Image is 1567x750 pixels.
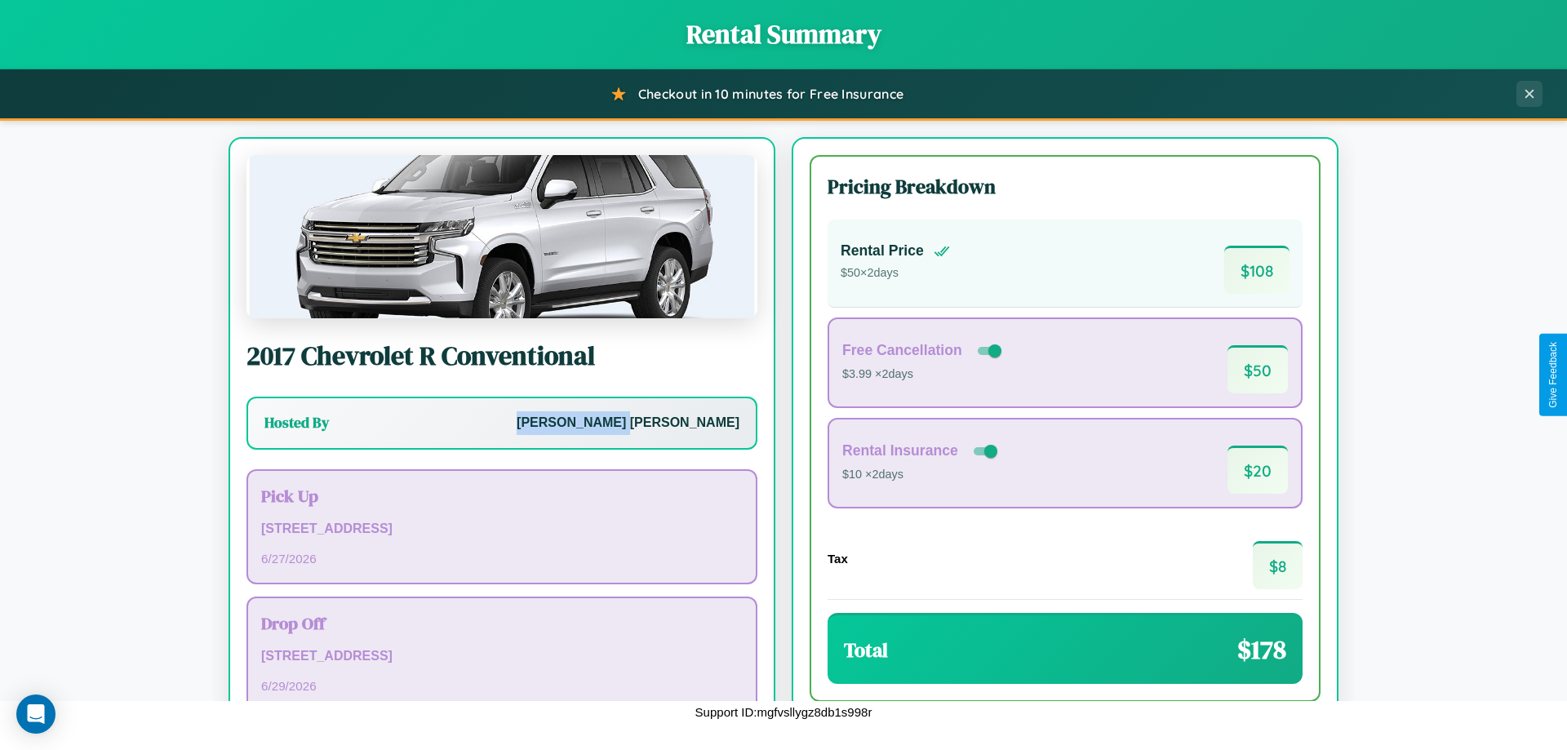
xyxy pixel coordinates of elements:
[1227,345,1288,393] span: $ 50
[841,242,924,260] h4: Rental Price
[841,263,950,284] p: $ 50 × 2 days
[261,484,743,508] h3: Pick Up
[842,442,958,459] h4: Rental Insurance
[517,411,739,435] p: [PERSON_NAME] [PERSON_NAME]
[261,611,743,635] h3: Drop Off
[844,637,888,663] h3: Total
[261,645,743,668] p: [STREET_ADDRESS]
[1547,342,1559,408] div: Give Feedback
[261,675,743,697] p: 6 / 29 / 2026
[638,86,903,102] span: Checkout in 10 minutes for Free Insurance
[1224,246,1290,294] span: $ 108
[1227,446,1288,494] span: $ 20
[1237,632,1286,668] span: $ 178
[246,338,757,374] h2: 2017 Chevrolet R Conventional
[16,16,1551,52] h1: Rental Summary
[842,342,962,359] h4: Free Cancellation
[1253,541,1303,589] span: $ 8
[828,552,848,566] h4: Tax
[264,413,329,433] h3: Hosted By
[842,364,1005,385] p: $3.99 × 2 days
[261,517,743,541] p: [STREET_ADDRESS]
[246,155,757,318] img: Chevrolet R Conventional
[261,548,743,570] p: 6 / 27 / 2026
[695,701,872,723] p: Support ID: mgfvsllygz8db1s998r
[842,464,1001,486] p: $10 × 2 days
[828,173,1303,200] h3: Pricing Breakdown
[16,695,55,734] div: Open Intercom Messenger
